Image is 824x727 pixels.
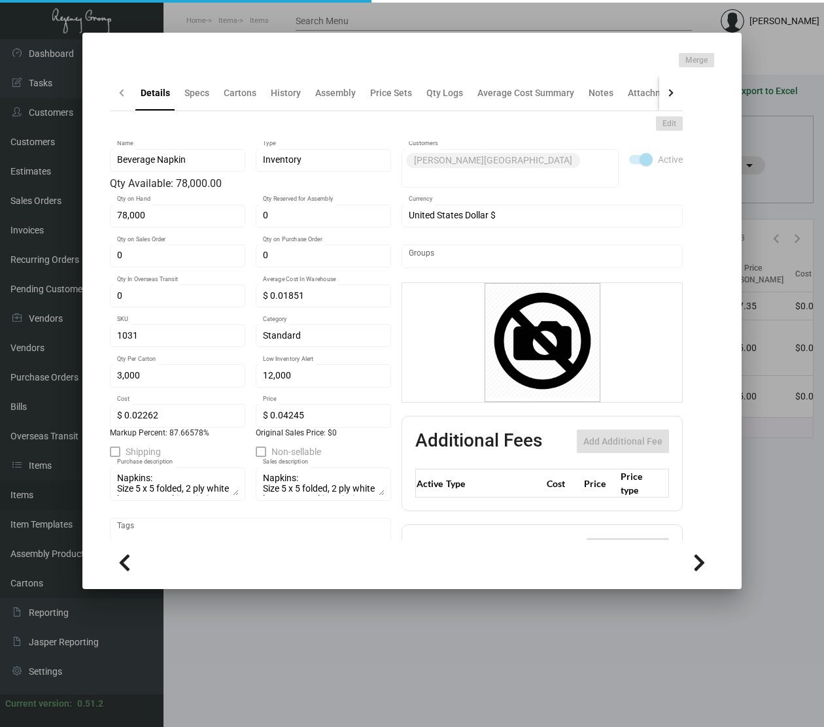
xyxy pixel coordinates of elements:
div: 0.51.2 [77,697,103,711]
span: Merge [685,55,708,66]
input: Add new.. [409,251,676,262]
span: Non-sellable [271,444,321,460]
th: Type [443,469,543,498]
div: Assembly [315,86,356,100]
div: Current version: [5,697,72,711]
div: Notes [589,86,613,100]
th: Price type [617,469,658,498]
h2: Additional Fees [415,430,542,453]
th: Price [581,469,618,498]
input: Add new.. [409,171,612,181]
button: Add item Vendor [587,538,669,562]
button: Add Additional Fee [577,430,669,453]
button: Merge [679,53,714,67]
mat-chip: [PERSON_NAME][GEOGRAPHIC_DATA] [406,153,580,168]
span: Edit [662,118,676,129]
span: Shipping [126,444,161,460]
span: Add Additional Fee [583,436,662,447]
div: Attachments [628,86,681,100]
button: Edit [656,116,683,131]
div: Qty Available: 78,000.00 [110,176,391,192]
th: Active [416,469,443,498]
h2: Item Vendors [415,538,524,562]
div: Specs [184,86,209,100]
div: Average Cost Summary [477,86,574,100]
th: Cost [543,469,581,498]
div: Price Sets [370,86,412,100]
div: Cartons [224,86,256,100]
div: Qty Logs [426,86,463,100]
span: Active [658,152,683,167]
div: Details [141,86,170,100]
div: History [271,86,301,100]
